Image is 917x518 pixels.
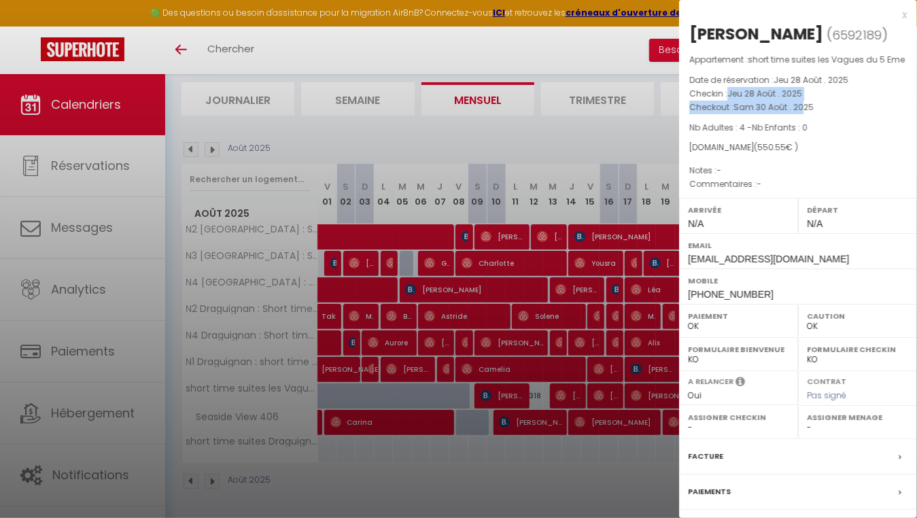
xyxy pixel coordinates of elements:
[752,122,808,133] span: Nb Enfants : 0
[689,164,907,177] p: Notes :
[689,87,907,101] p: Checkin :
[688,309,789,323] label: Paiement
[688,411,789,424] label: Assigner Checkin
[774,74,848,86] span: Jeu 28 Août . 2025
[688,289,774,300] span: [PHONE_NUMBER]
[807,376,846,385] label: Contrat
[807,309,908,323] label: Caution
[736,376,745,391] i: Sélectionner OUI si vous souhaiter envoyer les séquences de messages post-checkout
[688,218,704,229] span: N/A
[689,141,907,154] div: [DOMAIN_NAME]
[688,274,908,288] label: Mobile
[688,343,789,356] label: Formulaire Bienvenue
[757,141,786,153] span: 550.55
[689,122,808,133] span: Nb Adultes : 4 -
[688,376,733,387] label: A relancer
[689,23,823,45] div: [PERSON_NAME]
[688,254,849,264] span: [EMAIL_ADDRESS][DOMAIN_NAME]
[716,165,721,176] span: -
[689,53,907,67] p: Appartement :
[689,73,907,87] p: Date de réservation :
[807,390,846,401] span: Pas signé
[754,141,798,153] span: ( € )
[11,5,52,46] button: Ouvrir le widget de chat LiveChat
[689,177,907,191] p: Commentaires :
[733,101,814,113] span: Sam 30 Août . 2025
[688,449,723,464] label: Facture
[807,203,908,217] label: Départ
[807,218,823,229] span: N/A
[688,485,731,499] label: Paiements
[827,25,888,44] span: ( )
[748,54,905,65] span: short time suites les Vagues du 5 Eme
[807,411,908,424] label: Assigner Menage
[807,343,908,356] label: Formulaire Checkin
[757,178,761,190] span: -
[832,27,882,44] span: 6592189
[727,88,802,99] span: Jeu 28 Août . 2025
[679,7,907,23] div: x
[689,101,907,114] p: Checkout :
[688,203,789,217] label: Arrivée
[688,239,908,252] label: Email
